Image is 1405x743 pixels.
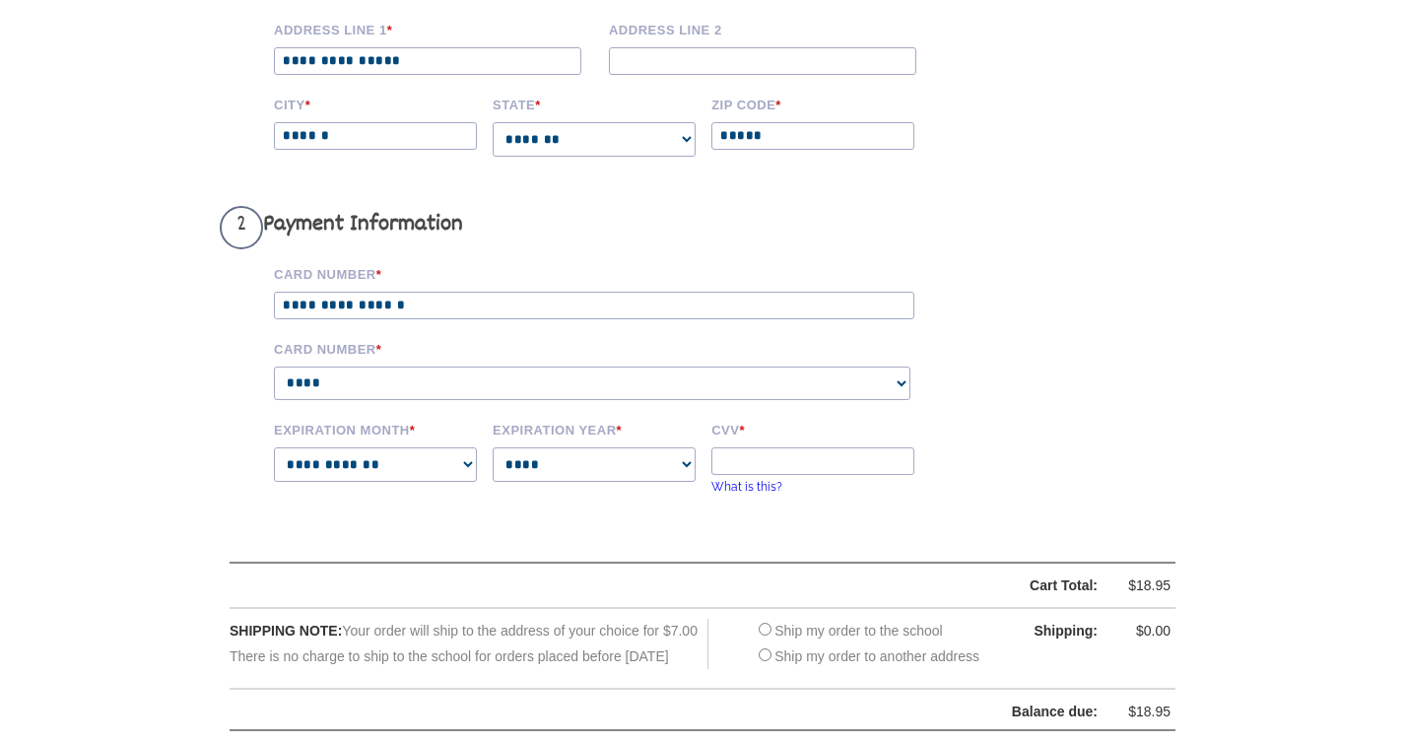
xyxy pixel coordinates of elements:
[711,95,916,112] label: Zip code
[220,206,944,249] h3: Payment Information
[493,420,698,438] label: Expiration Year
[220,206,263,249] span: 2
[711,480,782,494] a: What is this?
[230,619,708,668] div: Your order will ship to the address of your choice for $7.00 There is no charge to ship to the sc...
[274,339,944,357] label: Card Number
[609,20,930,37] label: Address Line 2
[280,574,1098,598] div: Cart Total:
[274,264,944,282] label: Card Number
[1111,619,1171,643] div: $0.00
[999,619,1098,643] div: Shipping:
[1111,574,1171,598] div: $18.95
[274,20,595,37] label: Address Line 1
[274,420,479,438] label: Expiration Month
[231,700,1098,724] div: Balance due:
[230,623,342,639] span: SHIPPING NOTE:
[274,95,479,112] label: City
[1111,700,1171,724] div: $18.95
[754,619,979,668] div: Ship my order to the school Ship my order to another address
[493,95,698,112] label: State
[711,420,916,438] label: CVV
